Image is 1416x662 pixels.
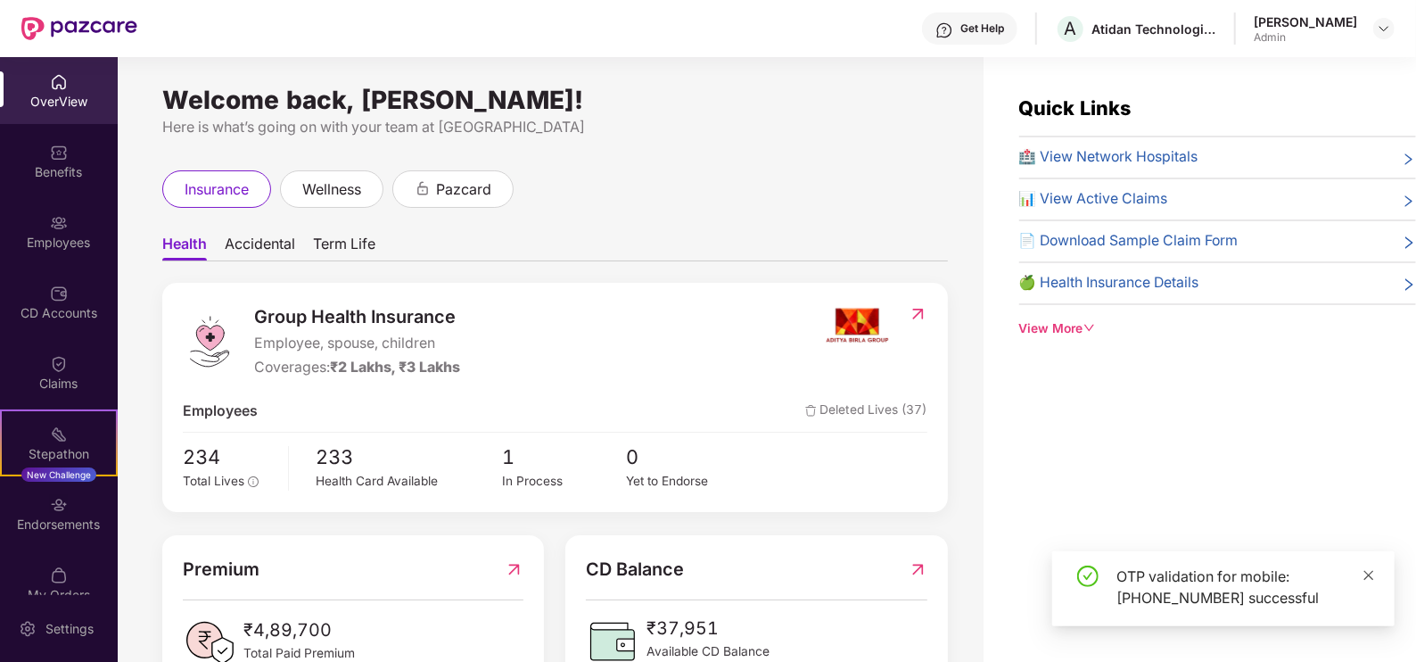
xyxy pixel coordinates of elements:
div: animation [415,180,431,196]
span: insurance [185,178,249,201]
img: New Pazcare Logo [21,17,137,40]
span: 233 [316,442,502,472]
span: wellness [302,178,361,201]
div: In Process [502,472,626,492]
img: svg+xml;base64,PHN2ZyBpZD0iQ2xhaW0iIHhtbG5zPSJodHRwOi8vd3d3LnczLm9yZy8yMDAwL3N2ZyIgd2lkdGg9IjIwIi... [50,355,68,373]
div: Stepathon [2,445,116,463]
span: 1 [502,442,626,472]
span: Employee, spouse, children [254,333,460,355]
div: OTP validation for mobile: [PHONE_NUMBER] successful [1116,566,1373,608]
span: 📄 Download Sample Claim Form [1019,230,1239,252]
div: Get Help [960,21,1004,36]
span: Deleted Lives (37) [805,401,927,423]
span: 🍏 Health Insurance Details [1019,272,1199,294]
img: svg+xml;base64,PHN2ZyBpZD0iSG9tZSIgeG1sbnM9Imh0dHA6Ly93d3cudzMub3JnLzIwMDAvc3ZnIiB3aWR0aD0iMjAiIG... [50,73,68,91]
img: insurerIcon [824,303,891,348]
img: deleteIcon [805,405,817,417]
div: Health Card Available [316,472,502,492]
div: View More [1019,319,1416,339]
span: Available CD Balance [646,642,770,662]
span: right [1402,150,1416,169]
span: CD Balance [586,556,684,583]
span: ₹37,951 [646,615,770,642]
div: Coverages: [254,357,460,379]
span: 0 [626,442,750,472]
span: 🏥 View Network Hospitals [1019,146,1198,169]
span: down [1083,322,1096,335]
span: ₹4,89,700 [243,616,355,644]
img: svg+xml;base64,PHN2ZyB4bWxucz0iaHR0cDovL3d3dy53My5vcmcvMjAwMC9zdmciIHdpZHRoPSIyMSIgaGVpZ2h0PSIyMC... [50,426,68,443]
img: svg+xml;base64,PHN2ZyBpZD0iTXlfT3JkZXJzIiBkYXRhLW5hbWU9Ik15IE9yZGVycyIgeG1sbnM9Imh0dHA6Ly93d3cudz... [50,567,68,584]
img: RedirectIcon [505,556,523,583]
div: [PERSON_NAME] [1254,13,1357,30]
img: RedirectIcon [909,556,927,583]
span: Term Life [313,235,375,261]
img: svg+xml;base64,PHN2ZyBpZD0iRW1wbG95ZWVzIiB4bWxucz0iaHR0cDovL3d3dy53My5vcmcvMjAwMC9zdmciIHdpZHRoPS... [50,214,68,232]
span: Health [162,235,207,261]
div: New Challenge [21,468,96,482]
div: Here is what’s going on with your team at [GEOGRAPHIC_DATA] [162,116,948,138]
span: 📊 View Active Claims [1019,188,1168,211]
img: svg+xml;base64,PHN2ZyBpZD0iRW5kb3JzZW1lbnRzIiB4bWxucz0iaHR0cDovL3d3dy53My5vcmcvMjAwMC9zdmciIHdpZH... [50,496,68,514]
span: Accidental [225,235,295,261]
img: logo [183,315,236,368]
span: ₹2 Lakhs, ₹3 Lakhs [330,359,460,376]
span: A [1065,18,1077,39]
span: Group Health Insurance [254,303,460,331]
div: Admin [1254,30,1357,45]
img: svg+xml;base64,PHN2ZyBpZD0iU2V0dGluZy0yMHgyMCIgeG1sbnM9Imh0dHA6Ly93d3cudzMub3JnLzIwMDAvc3ZnIiB3aW... [19,620,37,638]
span: Quick Links [1019,96,1132,120]
div: Atidan Technologies Pvt Ltd [1091,21,1216,37]
span: Employees [183,401,258,423]
span: right [1402,276,1416,294]
img: svg+xml;base64,PHN2ZyBpZD0iQmVuZWZpdHMiIHhtbG5zPSJodHRwOi8vd3d3LnczLm9yZy8yMDAwL3N2ZyIgd2lkdGg9Ij... [50,144,68,161]
img: svg+xml;base64,PHN2ZyBpZD0iQ0RfQWNjb3VudHMiIGRhdGEtbmFtZT0iQ0QgQWNjb3VudHMiIHhtbG5zPSJodHRwOi8vd3... [50,285,68,302]
div: Yet to Endorse [626,472,750,492]
div: Welcome back, [PERSON_NAME]! [162,93,948,107]
span: Total Lives [183,474,244,488]
img: RedirectIcon [909,305,927,323]
img: svg+xml;base64,PHN2ZyBpZD0iSGVscC0zMngzMiIgeG1sbnM9Imh0dHA6Ly93d3cudzMub3JnLzIwMDAvc3ZnIiB3aWR0aD... [935,21,953,39]
div: Settings [40,620,99,638]
img: svg+xml;base64,PHN2ZyBpZD0iRHJvcGRvd24tMzJ4MzIiIHhtbG5zPSJodHRwOi8vd3d3LnczLm9yZy8yMDAwL3N2ZyIgd2... [1377,21,1391,36]
span: check-circle [1077,566,1099,587]
span: right [1402,234,1416,252]
span: right [1402,192,1416,211]
span: 234 [183,442,276,472]
span: pazcard [436,178,491,201]
span: info-circle [248,476,259,487]
span: close [1362,569,1375,582]
span: Premium [183,556,259,583]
